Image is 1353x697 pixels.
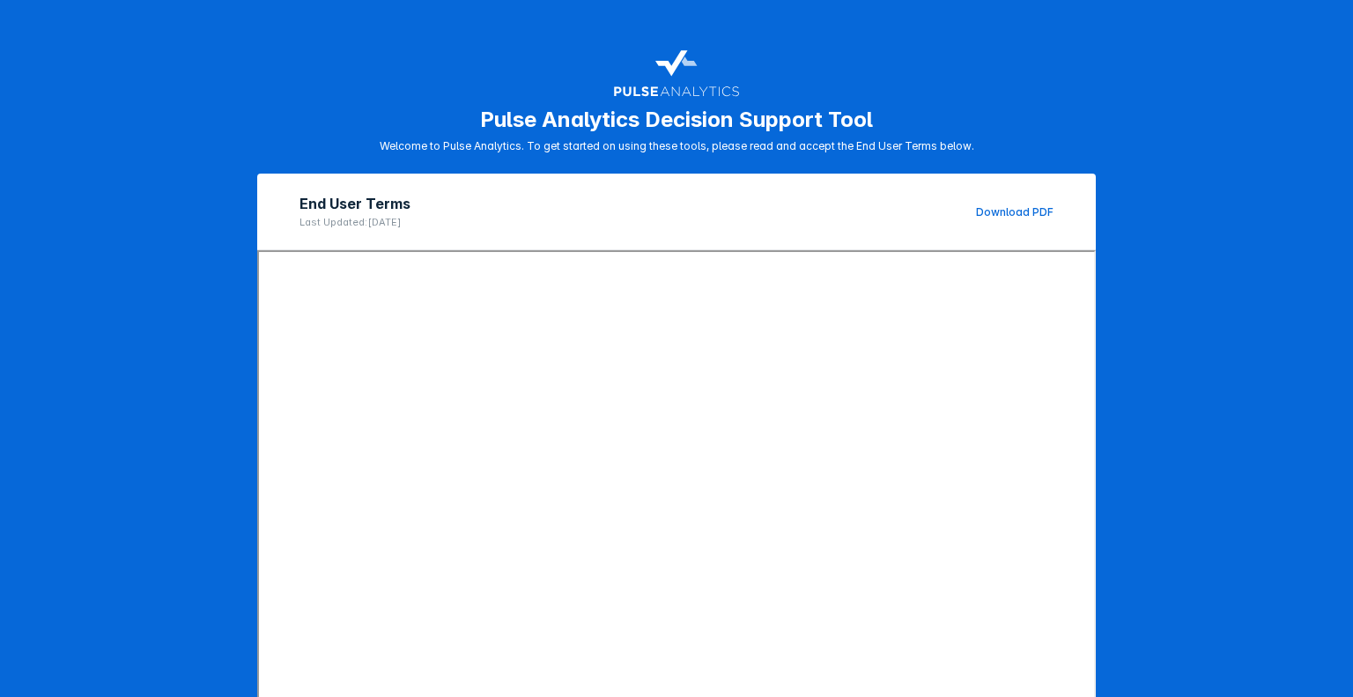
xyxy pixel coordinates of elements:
[613,42,740,100] img: pulse-logo-user-terms.svg
[380,139,974,152] p: Welcome to Pulse Analytics. To get started on using these tools, please read and accept the End U...
[299,216,410,228] p: Last Updated: [DATE]
[299,195,410,212] h2: End User Terms
[976,205,1054,219] a: Download PDF
[480,107,873,132] h1: Pulse Analytics Decision Support Tool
